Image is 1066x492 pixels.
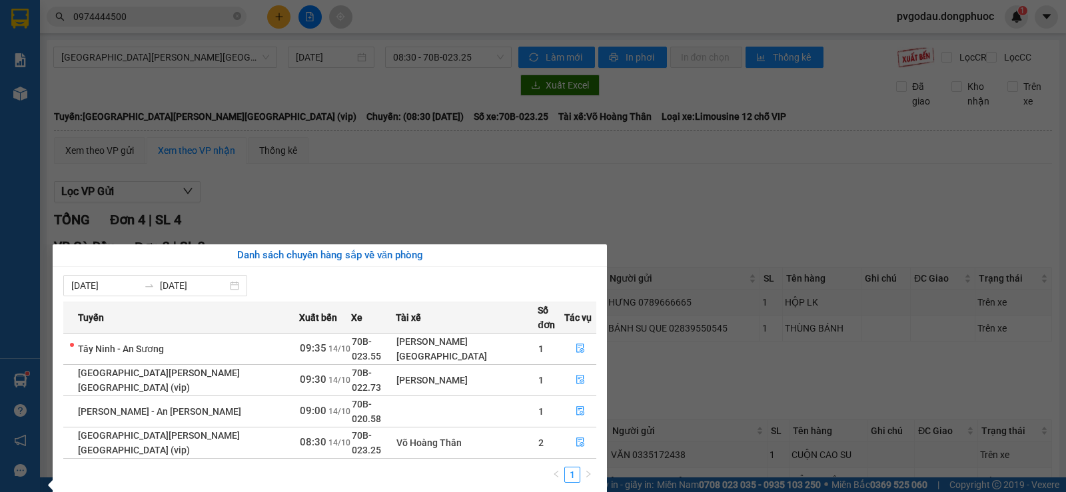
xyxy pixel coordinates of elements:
span: file-done [576,344,585,354]
span: 14/10 [328,407,350,416]
li: Next Page [580,467,596,483]
span: right [584,470,592,478]
input: Đến ngày [160,278,227,293]
div: Võ Hoàng Thân [396,435,538,450]
span: file-done [576,437,585,448]
button: file-done [565,401,596,422]
span: Tây Ninh - An Sương [78,344,164,354]
span: 09:00 [300,405,326,417]
span: 1 [538,375,544,385]
span: file-done [576,406,585,417]
span: 70B-022.73 [352,368,381,393]
span: 70B-023.55 [352,336,381,362]
span: Tài xế [396,310,421,325]
span: 14/10 [328,438,350,447]
span: 09:30 [300,373,326,385]
span: [PERSON_NAME] - An [PERSON_NAME] [78,406,241,417]
span: In ngày: [4,97,81,105]
span: Xuất bến [299,310,337,325]
button: right [580,467,596,483]
span: swap-right [144,280,155,291]
span: file-done [576,375,585,385]
span: Tác vụ [564,310,592,325]
li: 1 [564,467,580,483]
div: Danh sách chuyến hàng sắp về văn phòng [63,248,596,264]
button: file-done [565,338,596,360]
span: 14/10 [328,375,350,385]
span: [GEOGRAPHIC_DATA][PERSON_NAME][GEOGRAPHIC_DATA] (vip) [78,430,240,455]
span: Tuyến [78,310,104,325]
span: 70B-023.25 [352,430,381,455]
li: Previous Page [548,467,564,483]
span: [PERSON_NAME]: [4,86,141,94]
span: Số đơn [538,303,564,332]
span: 01 Võ Văn Truyện, KP.1, Phường 2 [105,40,183,57]
span: VPGD1410250007 [67,85,141,95]
button: file-done [565,432,596,453]
span: 2 [538,437,544,448]
span: 14/10 [328,344,350,354]
span: to [144,280,155,291]
span: 70B-020.58 [352,399,381,424]
span: [GEOGRAPHIC_DATA][PERSON_NAME][GEOGRAPHIC_DATA] (vip) [78,368,240,393]
img: logo [5,8,64,67]
a: 1 [565,467,580,482]
button: file-done [565,369,596,391]
span: 1 [538,344,544,354]
div: [PERSON_NAME][GEOGRAPHIC_DATA] [396,334,538,364]
span: Xe [351,310,362,325]
div: [PERSON_NAME] [396,373,538,387]
span: left [552,470,560,478]
span: ----------------------------------------- [36,72,163,83]
span: 09:07:43 [DATE] [29,97,81,105]
strong: ĐỒNG PHƯỚC [105,7,183,19]
span: 1 [538,406,544,417]
span: 08:30 [300,436,326,448]
button: left [548,467,564,483]
span: Bến xe [GEOGRAPHIC_DATA] [105,21,179,38]
span: 09:35 [300,342,326,354]
input: Từ ngày [71,278,139,293]
span: Hotline: 19001152 [105,59,163,67]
